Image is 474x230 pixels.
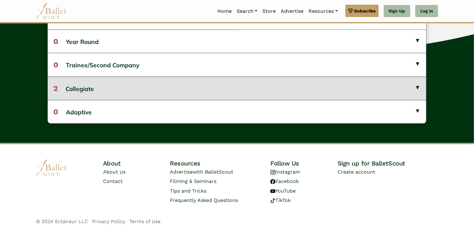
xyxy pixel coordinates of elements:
button: 0Adaptive [48,100,426,123]
a: TikTok [270,197,291,203]
img: instagram logo [270,170,275,175]
a: Sign Up [384,5,410,17]
button: 0Year Round [48,30,426,53]
a: Store [260,5,278,18]
a: Contact [103,178,123,184]
span: with BalletScout [193,169,233,175]
a: Tips and Tricks [170,188,206,194]
h4: Follow Us [270,159,338,167]
a: Privacy Policy [92,218,125,224]
li: © 2024 Eclaireur LLC [36,218,88,226]
span: 2 [53,84,58,93]
button: 2Collegiate [48,77,426,100]
a: Create account [338,169,375,175]
a: Facebook [270,178,299,184]
a: Advertisewith BalletScout [170,169,233,175]
button: 0Trainee/Second Company [48,53,426,76]
span: 0 [53,37,58,46]
img: logo [36,159,67,176]
a: Resources [306,5,340,18]
a: Frequently Asked Questions [170,197,238,203]
h4: Sign up for BalletScout [338,159,438,167]
img: gem.svg [348,7,353,14]
a: YouTube [270,188,296,194]
a: Search [234,5,260,18]
a: Terms of Use [129,218,160,224]
a: Subscribe [345,5,379,17]
a: About Us [103,169,126,175]
img: youtube logo [270,189,275,194]
img: facebook logo [270,179,275,184]
a: Log In [415,5,438,17]
img: tiktok logo [270,198,275,203]
span: 0 [53,108,58,116]
a: Advertise [278,5,306,18]
a: Filming & Seminars [170,178,216,184]
h4: Resources [170,159,270,167]
h4: About [103,159,170,167]
span: Subscribe [354,7,376,14]
a: Instagram [270,169,300,175]
span: 0 [53,60,58,69]
a: Home [215,5,234,18]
